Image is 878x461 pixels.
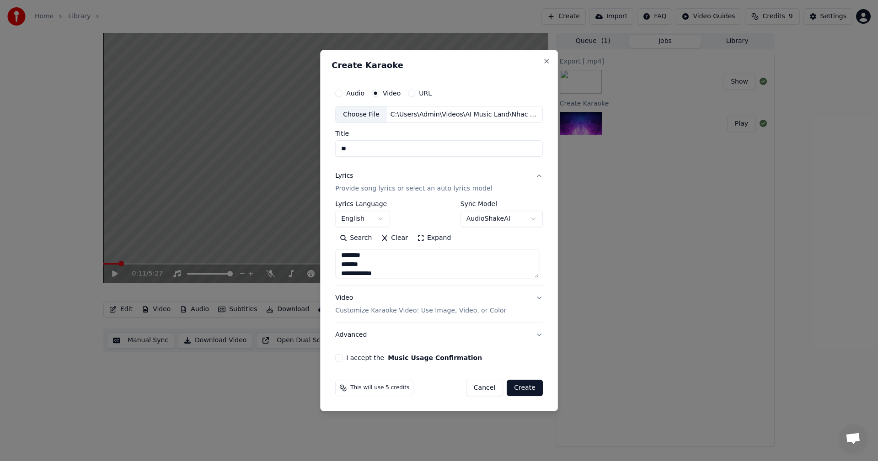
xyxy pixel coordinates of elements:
[507,380,543,396] button: Create
[346,90,364,96] label: Audio
[335,131,543,137] label: Title
[460,201,543,207] label: Sync Model
[335,231,376,246] button: Search
[387,110,542,119] div: C:\Users\Admin\Videos\AI Music Land\Nhac Viet\Cha o dau, Me o dau\ChaODauMeODau.mp4
[383,90,401,96] label: Video
[466,380,503,396] button: Cancel
[335,201,543,286] div: LyricsProvide song lyrics or select an auto lyrics model
[336,106,387,123] div: Choose File
[350,384,409,392] span: This will use 5 credits
[335,286,543,323] button: VideoCustomize Karaoke Video: Use Image, Video, or Color
[346,355,482,361] label: I accept the
[332,61,546,69] h2: Create Karaoke
[335,306,506,315] p: Customize Karaoke Video: Use Image, Video, or Color
[376,231,412,246] button: Clear
[335,201,390,207] label: Lyrics Language
[388,355,482,361] button: I accept the
[335,172,353,181] div: Lyrics
[412,231,455,246] button: Expand
[419,90,432,96] label: URL
[335,164,543,201] button: LyricsProvide song lyrics or select an auto lyrics model
[335,323,543,347] button: Advanced
[335,185,492,194] p: Provide song lyrics or select an auto lyrics model
[335,294,506,316] div: Video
